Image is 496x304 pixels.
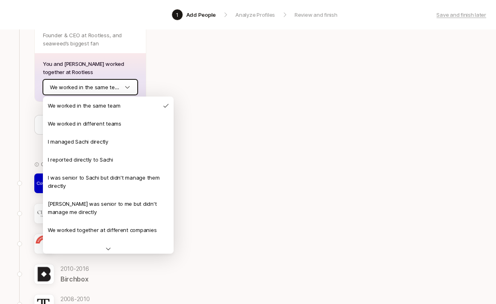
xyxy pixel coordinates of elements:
p: I reported directly to Sachi [48,155,113,164]
p: We worked in the same team [48,101,120,110]
p: We worked in different teams [48,119,121,128]
p: I was senior to Sachi but didn't manage them directly [48,173,167,190]
p: We worked together at different companies [48,226,156,234]
p: I managed Sachi directly [48,137,108,146]
p: [PERSON_NAME] was senior to me but didn't manage me directly [48,200,167,216]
